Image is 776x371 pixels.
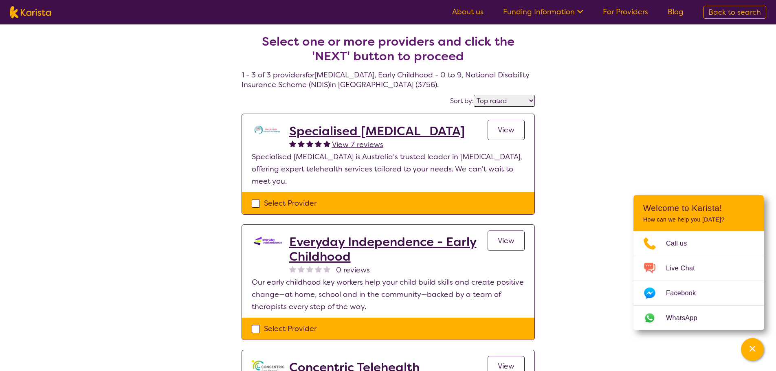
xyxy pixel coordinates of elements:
a: Web link opens in a new tab. [633,306,764,330]
img: nonereviewstar [315,266,322,272]
a: About us [452,7,484,17]
span: 0 reviews [336,264,370,276]
span: View [498,361,514,371]
span: View [498,236,514,246]
span: Call us [666,237,697,250]
span: View [498,125,514,135]
a: View [488,120,525,140]
img: nonereviewstar [323,266,330,272]
img: fullstar [323,140,330,147]
a: Blog [668,7,684,17]
img: nonereviewstar [289,266,296,272]
a: View [488,231,525,251]
h4: 1 - 3 of 3 providers for [MEDICAL_DATA] , Early Childhood - 0 to 9 , National Disability Insuranc... [242,15,535,90]
img: kdssqoqrr0tfqzmv8ac0.png [252,235,284,248]
a: Everyday Independence - Early Childhood [289,235,488,264]
img: nonereviewstar [306,266,313,272]
span: Back to search [708,7,761,17]
h2: Select one or more providers and click the 'NEXT' button to proceed [251,34,525,64]
button: Channel Menu [741,338,764,361]
span: WhatsApp [666,312,707,324]
img: fullstar [315,140,322,147]
span: View 7 reviews [332,140,383,149]
img: fullstar [306,140,313,147]
a: Specialised [MEDICAL_DATA] [289,124,465,138]
label: Sort by: [450,97,474,105]
p: Specialised [MEDICAL_DATA] is Australia's trusted leader in [MEDICAL_DATA], offering expert teleh... [252,151,525,187]
p: How can we help you [DATE]? [643,216,754,223]
img: fullstar [298,140,305,147]
a: For Providers [603,7,648,17]
a: Funding Information [503,7,583,17]
p: Our early childhood key workers help your child build skills and create positive change—at home, ... [252,276,525,313]
img: Karista logo [10,6,51,18]
a: Back to search [703,6,766,19]
img: nonereviewstar [298,266,305,272]
span: Facebook [666,287,706,299]
span: Live Chat [666,262,705,274]
ul: Choose channel [633,231,764,330]
img: tc7lufxpovpqcirzzyzq.png [252,124,284,136]
div: Channel Menu [633,195,764,330]
a: View 7 reviews [332,138,383,151]
h2: Welcome to Karista! [643,203,754,213]
img: fullstar [289,140,296,147]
